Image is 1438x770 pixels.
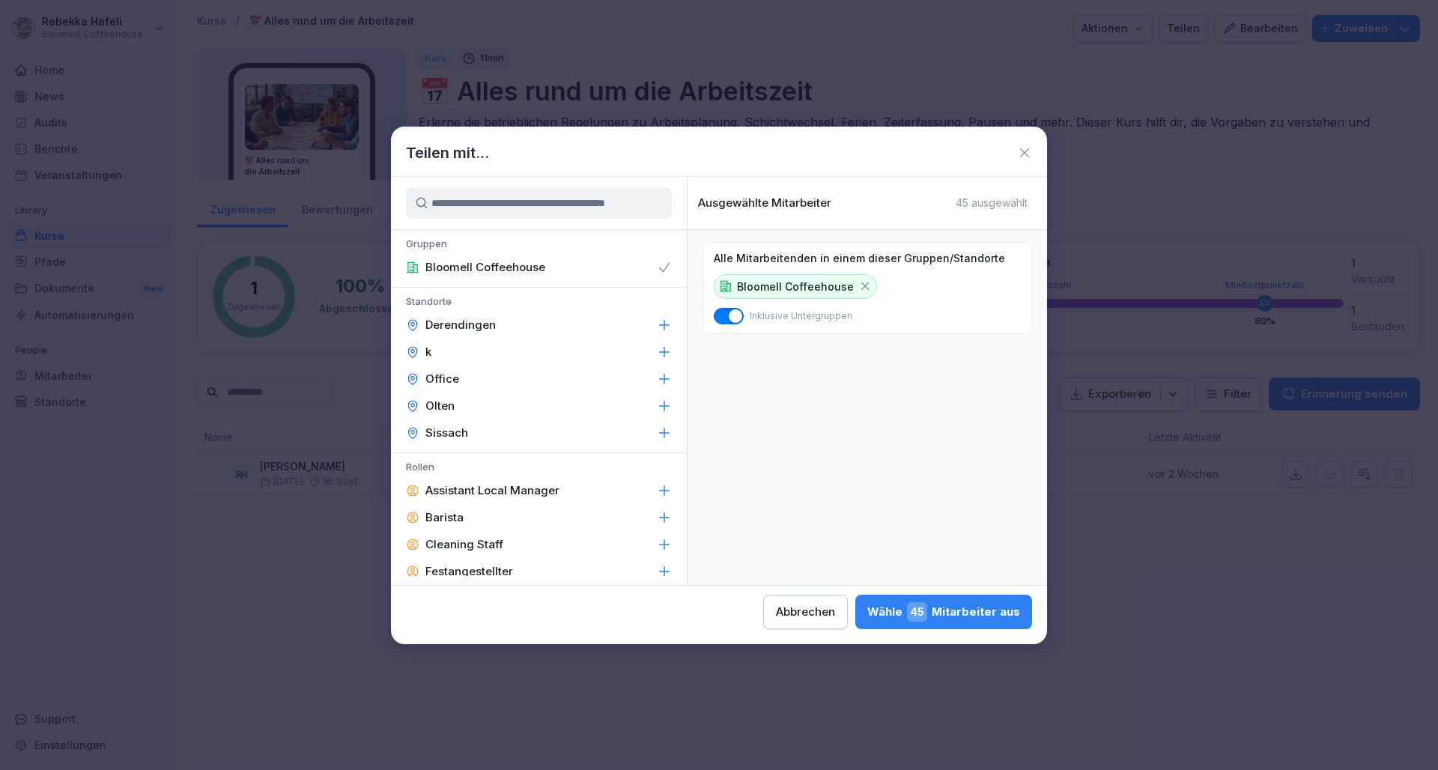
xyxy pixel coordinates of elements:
p: Inklusive Untergruppen [750,309,852,323]
p: Office [425,372,459,386]
p: Barista [425,510,464,525]
p: 45 ausgewählt [956,196,1028,210]
p: Olten [425,398,455,413]
p: Standorte [391,295,687,312]
p: Bloomell Coffeehouse [737,279,854,294]
p: Alle Mitarbeitenden in einem dieser Gruppen/Standorte [714,252,1005,265]
div: Wähle Mitarbeiter aus [867,602,1020,622]
p: Rollen [391,461,687,477]
button: Abbrechen [763,595,848,629]
p: Bloomell Coffeehouse [425,260,545,275]
p: Assistant Local Manager [425,483,559,498]
p: Cleaning Staff [425,537,503,552]
p: Gruppen [391,237,687,254]
p: Festangestellter [425,564,513,579]
h1: Teilen mit... [406,142,489,164]
p: Sissach [425,425,468,440]
span: 45 [907,602,927,622]
p: k [425,345,431,360]
button: Wähle45Mitarbeiter aus [855,595,1032,629]
div: Abbrechen [776,604,835,620]
p: Ausgewählte Mitarbeiter [698,196,831,210]
p: Derendingen [425,318,496,333]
